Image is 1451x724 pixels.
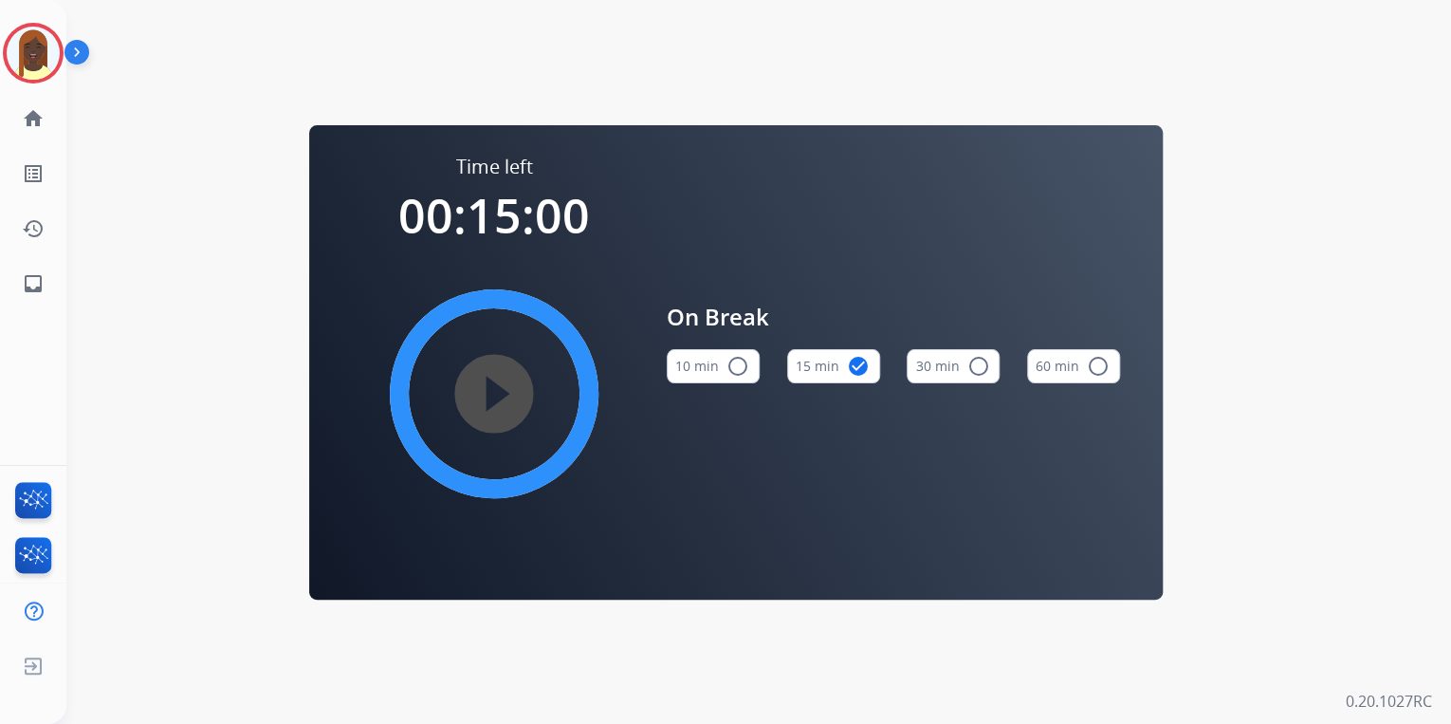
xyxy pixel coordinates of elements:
mat-icon: radio_button_unchecked [966,355,989,378]
button: 10 min [667,349,760,383]
mat-icon: list_alt [22,162,45,185]
img: avatar [7,27,60,80]
button: 60 min [1027,349,1120,383]
mat-icon: radio_button_unchecked [726,355,749,378]
mat-icon: check_circle [847,355,870,378]
mat-icon: history [22,217,45,240]
span: On Break [667,300,1120,334]
button: 30 min [907,349,1000,383]
p: 0.20.1027RC [1346,690,1432,713]
mat-icon: home [22,107,45,130]
button: 15 min [787,349,880,383]
span: Time left [456,154,533,180]
span: 00:15:00 [398,183,590,248]
mat-icon: radio_button_unchecked [1087,355,1110,378]
mat-icon: inbox [22,272,45,295]
mat-icon: play_circle_filled [483,382,505,405]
